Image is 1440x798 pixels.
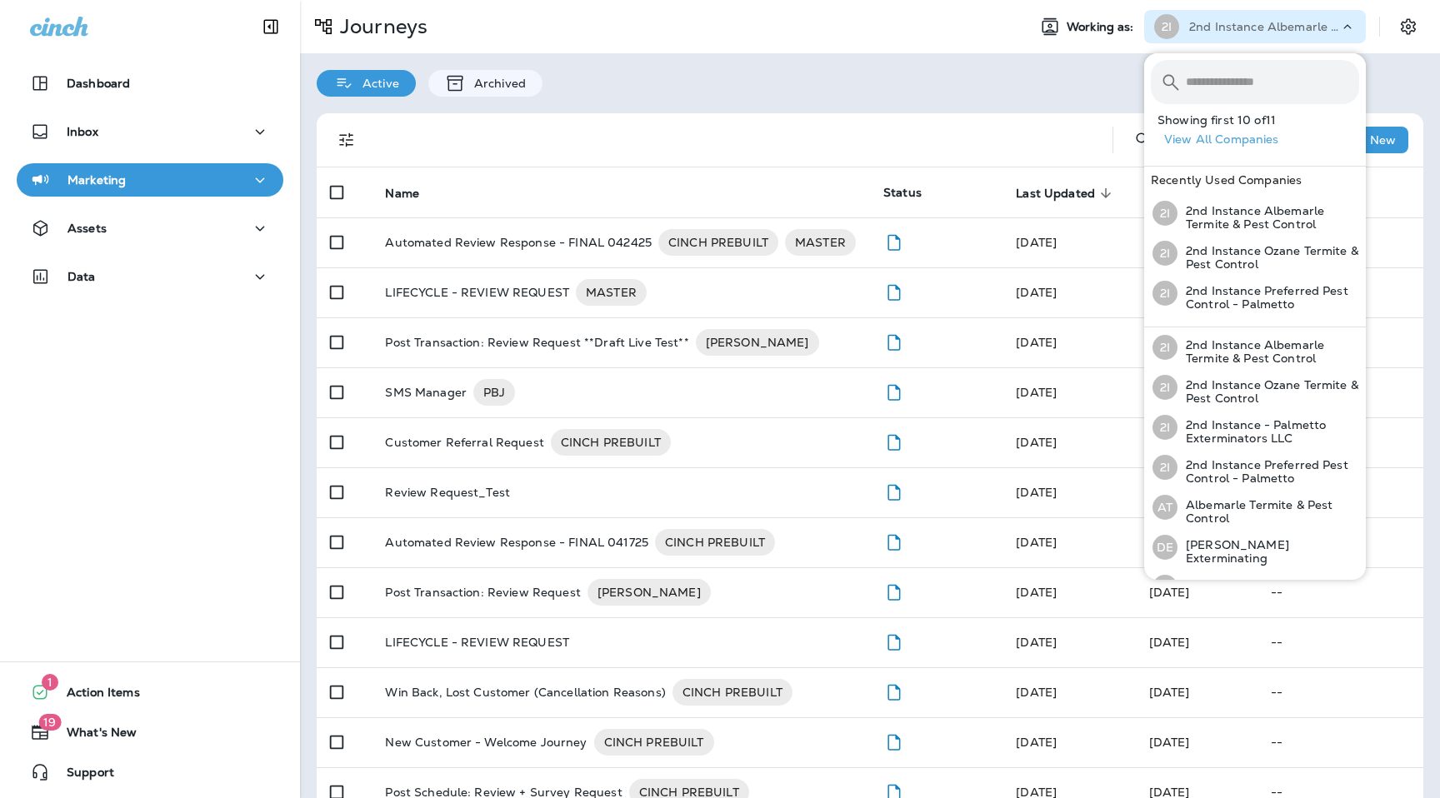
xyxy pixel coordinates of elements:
span: Frank Carreno [1016,335,1057,350]
p: Customer Referral Request [385,429,544,456]
p: Inbox [67,125,98,138]
span: What's New [50,726,137,746]
p: Review Request_Test [385,486,510,499]
span: Frank Carreno [1149,685,1190,700]
button: ATAlbemarle Termite & Pest Control [1144,487,1366,527]
span: Draft [883,583,904,598]
p: 2nd Instance Ozane Termite & Pest Control [1177,244,1359,271]
p: Marketing [67,173,126,187]
span: Status [883,185,922,200]
span: Name [385,186,441,201]
span: Working as: [1067,20,1137,34]
div: 2I [1152,201,1177,226]
span: Frank Carreno [1016,235,1057,250]
p: -- [1271,736,1410,749]
p: Post Transaction: Review Request [385,579,580,606]
button: Data [17,260,283,293]
div: 2I [1152,335,1177,360]
div: Recently Used Companies [1144,167,1366,193]
span: Last Updated [1016,186,1117,201]
p: 2nd Instance Ozane Termite & Pest Control [1177,378,1359,405]
span: MASTER [785,234,856,251]
span: 1 [42,674,58,691]
span: Name [385,187,419,201]
span: Draft [883,533,904,548]
span: Frank Carreno [1016,285,1057,300]
p: Data [67,270,96,283]
div: 2I [1152,281,1177,306]
span: Last Updated [1016,187,1095,201]
p: 2nd Instance Preferred Pest Control - Palmetto [1177,284,1359,311]
p: -- [1271,686,1410,699]
p: Post Transaction: Review Request **Draft Live Test** [385,329,688,356]
p: [PERSON_NAME] Exterminating [1177,538,1359,565]
div: 2I [1152,455,1177,480]
p: New [1370,133,1396,147]
p: [PERSON_NAME] Exterminating [1177,578,1359,605]
div: AT [1152,495,1177,520]
p: -- [1271,636,1410,649]
span: Frank Carreno [1016,385,1057,400]
button: 1Action Items [17,676,283,709]
button: Marketing [17,163,283,197]
button: DE[PERSON_NAME] Exterminating [1144,527,1366,567]
button: View All Companies [1157,127,1366,152]
p: Showing first 10 of 11 [1157,113,1366,127]
p: Albemarle Termite & Pest Control [1177,498,1359,525]
button: 2I2nd Instance Albemarle Termite & Pest Control [1144,193,1366,233]
button: 2I2nd Instance Preferred Pest Control - Palmetto [1144,273,1366,313]
p: -- [1271,586,1410,599]
div: [PERSON_NAME] [696,329,819,356]
button: 2I2nd Instance Ozane Termite & Pest Control [1144,367,1366,407]
div: DE [1152,535,1177,560]
span: Draft [883,633,904,648]
span: Frank Carreno [1149,735,1190,750]
button: Dashboard [17,67,283,100]
div: 2I [1154,14,1179,39]
span: Draft [883,733,904,748]
span: CINCH PREBUILT [594,734,714,751]
button: 2I2nd Instance - Palmetto Exterminators LLC [1144,407,1366,447]
button: 2I2nd Instance Ozane Termite & Pest Control [1144,233,1366,273]
span: Frank Carreno [1149,585,1190,600]
span: Draft [883,683,904,698]
p: Automated Review Response - FINAL 042425 [385,229,652,256]
span: Draft [883,333,904,348]
button: 19What's New [17,716,283,749]
span: Frank Carreno [1016,535,1057,550]
div: 2I [1152,241,1177,266]
span: [PERSON_NAME] [696,334,819,351]
p: Archived [466,77,526,90]
div: CINCH PREBUILT [658,229,778,256]
span: Frank Carreno [1016,735,1057,750]
p: 2nd Instance Albemarle Termite & Pest Control [1177,338,1359,365]
p: Dashboard [67,77,130,90]
button: Collapse Sidebar [247,10,294,43]
p: LIFECYCLE - REVIEW REQUEST [385,636,569,649]
span: Draft [883,783,904,798]
div: 2I [1152,415,1177,440]
button: 2I2nd Instance Albemarle Termite & Pest Control [1144,327,1366,367]
p: Automated Review Response - FINAL 041725 [385,529,648,556]
span: CINCH PREBUILT [658,234,778,251]
button: Inbox [17,115,283,148]
span: Frank Carreno [1149,635,1190,650]
p: SMS Manager [385,379,467,406]
div: [PERSON_NAME] [587,579,711,606]
div: CINCH PREBUILT [594,729,714,756]
p: Assets [67,222,107,235]
span: Action Items [50,686,140,706]
div: CINCH PREBUILT [655,529,775,556]
span: Frank Carreno [1016,685,1057,700]
span: Frank Carreno [1016,435,1057,450]
button: Settings [1393,12,1423,42]
span: Frank Carreno [1016,585,1057,600]
p: Win Back, Lost Customer (Cancellation Reasons) [385,679,665,706]
div: MASTER [576,279,647,306]
p: 2nd Instance Albemarle Termite & Pest Control [1177,204,1359,231]
p: LIFECYCLE - REVIEW REQUEST [385,279,569,306]
div: CINCH PREBUILT [551,429,671,456]
span: CINCH PREBUILT [551,434,671,451]
span: Draft [883,383,904,398]
button: Assets [17,212,283,245]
